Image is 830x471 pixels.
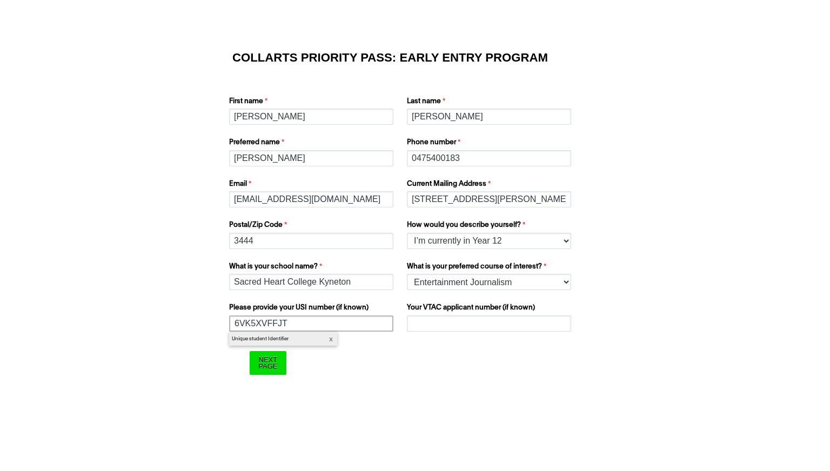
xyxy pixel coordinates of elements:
[229,220,396,233] label: Postal/Zip Code
[229,179,396,192] label: Email
[326,332,336,346] button: Close
[407,274,571,290] select: What is your preferred course of interest?
[407,233,571,249] select: How would you describe yourself?
[229,315,393,332] input: Please provide your USI number (if known)
[229,137,396,150] label: Preferred name
[229,150,393,166] input: Preferred name
[232,52,598,63] h1: COLLARTS PRIORITY PASS: EARLY ENTRY PROGRAM
[407,137,574,150] label: Phone number
[229,109,393,125] input: First name
[250,351,286,374] input: Next Page
[229,233,393,249] input: Postal/Zip Code
[229,332,337,346] span: Unique student Identifier
[407,179,574,192] label: Current Mailing Address
[229,302,396,315] label: Please provide your USI number (if known)
[407,150,571,166] input: Phone number
[407,191,571,207] input: Current Mailing Address
[229,191,393,207] input: Email
[229,96,396,109] label: First name
[407,315,571,332] input: Your VTAC applicant number (if known)
[407,220,574,233] label: How would you describe yourself?
[407,261,574,274] label: What is your preferred course of interest?
[229,274,393,290] input: What is your school name?
[229,261,396,274] label: What is your school name?
[407,302,574,315] label: Your VTAC applicant number (if known)
[407,96,574,109] label: Last name
[407,109,571,125] input: Last name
